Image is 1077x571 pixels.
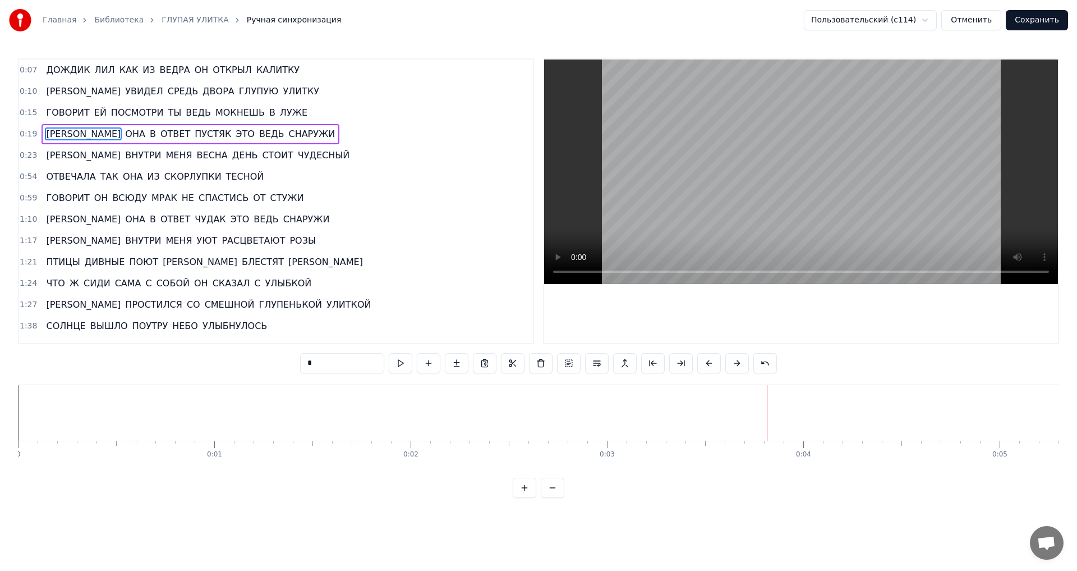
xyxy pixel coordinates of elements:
span: ДОЖДИК [45,63,91,76]
span: [PERSON_NAME] [45,85,122,98]
span: В [268,106,277,119]
span: ПОУТРУ [131,319,169,332]
span: ЧУДАК [194,213,227,226]
span: ГЛУПУЮ [238,85,280,98]
span: СПАСТИСЬ [197,191,250,204]
span: ГОВОРИТ [45,106,90,119]
span: 0:10 [20,86,37,97]
span: ЭТО [234,127,256,140]
span: ОНА [124,213,146,226]
div: Открытый чат [1030,526,1064,560]
span: ЛИЛ [94,63,116,76]
span: С [145,277,153,290]
span: УВИДЕЛ [124,85,164,98]
span: [PERSON_NAME] [45,234,122,247]
span: ОТВЕЧАЛА [45,170,96,183]
span: 0:54 [20,171,37,182]
span: МЕНЯ [165,149,194,162]
span: ВЫШЛО [89,319,129,332]
span: ДВОРА [201,85,236,98]
button: Отменить [941,10,1001,30]
span: ПТИЦЫ [45,255,81,268]
span: ГЛАЗАМ [257,341,297,354]
span: [PERSON_NAME] [162,255,238,268]
span: РАСЦВЕТАЮТ [220,234,286,247]
span: УЛИТКОЙ [325,298,372,311]
span: С [253,277,261,290]
span: ПРОСТИЛСЯ [124,298,183,311]
span: [PERSON_NAME] [45,127,122,140]
div: 0:05 [992,450,1007,459]
span: ТЫ [167,106,182,119]
span: 1:46 [20,342,37,353]
span: Ручная синхронизация [247,15,342,26]
span: МОКНЕШЬ [214,106,266,119]
span: МЕНЯ [165,234,194,247]
span: ДЕНЬ [231,149,259,162]
span: ЧТО [45,277,66,290]
span: ВЕДЬ [185,106,212,119]
span: 1:24 [20,278,37,289]
span: ОН [194,63,210,76]
span: СОБОЙ [155,277,191,290]
span: БЛЕСТЯТ [241,255,285,268]
span: СО [186,298,201,311]
span: ОТВЕТ [159,213,191,226]
span: СНАРУЖИ [287,127,336,140]
span: В [149,213,157,226]
span: ОНА [122,170,144,183]
span: [PERSON_NAME] [45,213,122,226]
span: НЕ [181,191,195,204]
span: ВЕДРА [159,63,191,76]
span: ВЕДЬ [252,213,280,226]
span: СИДИ [82,277,112,290]
div: 0:03 [600,450,615,459]
span: ВЕРИТ [316,341,348,354]
span: В [136,341,144,354]
span: УЛЫБКОЙ [264,277,313,290]
span: ГЛЯДИТ [94,341,134,354]
span: ЧУДЕСНЫЙ [297,149,351,162]
a: ГЛУПАЯ УЛИТКА [162,15,228,26]
img: youka [9,9,31,31]
span: СТУЖИ [269,191,305,204]
nav: breadcrumb [43,15,341,26]
span: КАК [118,63,140,76]
span: ИЗ [146,170,160,183]
span: 1:27 [20,299,37,310]
span: [PERSON_NAME] [45,149,122,162]
span: САМА [114,277,142,290]
span: ЕЙ [93,106,108,119]
span: СКАЗАЛ [211,277,251,290]
span: Ж [68,277,80,290]
span: ЛУЖЕ [279,106,309,119]
span: ОНА [124,127,146,140]
span: СКОРЛУПКИ [163,170,223,183]
span: ГЛУПЕНЬКОЙ [257,298,323,311]
div: 0 [16,450,21,459]
a: Главная [43,15,76,26]
span: УЛИТКУ [282,85,320,98]
span: ГОВОРИТ [45,191,90,204]
span: 0:15 [20,107,37,118]
span: ТАК [99,170,119,183]
span: 0:23 [20,150,37,161]
span: КАЛИТКУ [255,63,301,76]
span: ОН [93,191,109,204]
span: ЧЕЛОВЕК [45,341,91,354]
div: 0:02 [403,450,418,459]
span: ПОСМОТРИ [110,106,165,119]
span: ПОЮТ [128,255,159,268]
span: В [149,127,157,140]
span: ОН [193,277,209,290]
a: Библиотека [94,15,144,26]
span: ПУСТЯК [194,127,232,140]
span: ЭТО [229,213,251,226]
span: [PERSON_NAME] [178,341,255,354]
span: ОТ [252,191,266,204]
span: ВЕСНА [196,149,229,162]
span: НЕ [300,341,314,354]
span: МРАК [150,191,178,204]
span: РОЗЫ [288,234,317,247]
span: СМЕШНОЙ [204,298,256,311]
